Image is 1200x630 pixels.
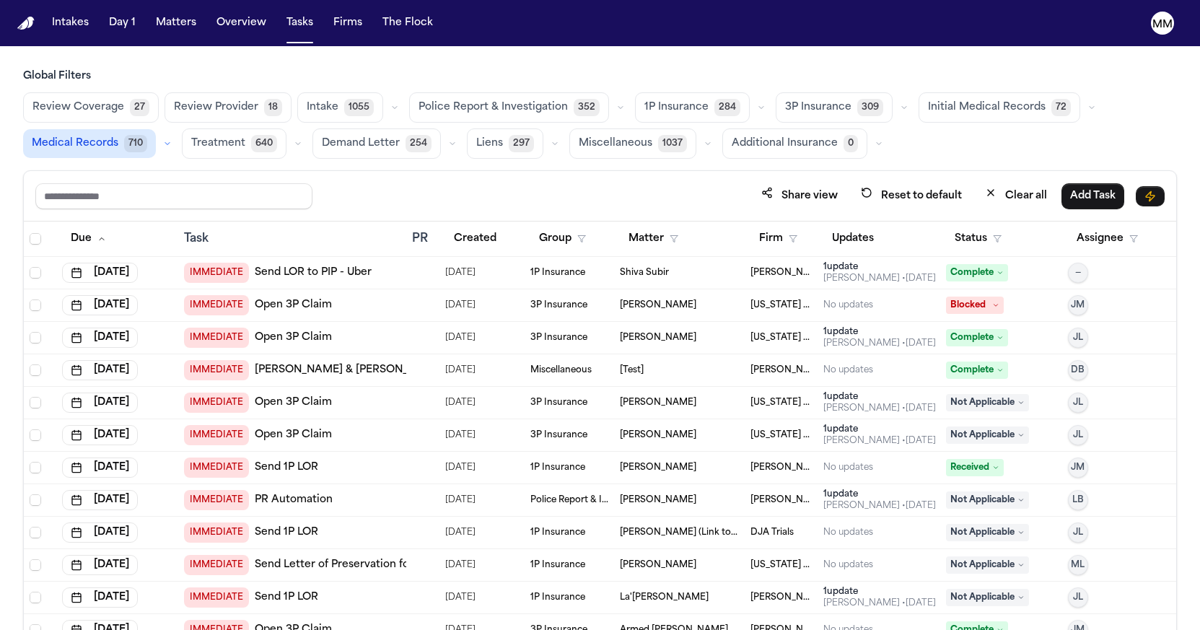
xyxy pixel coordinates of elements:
[732,136,838,151] span: Additional Insurance
[722,128,867,159] button: Additional Insurance0
[714,99,740,116] span: 284
[1136,186,1165,206] button: Immediate Task
[307,100,338,115] span: Intake
[852,183,971,209] button: Reset to default
[776,92,893,123] button: 3P Insurance309
[635,92,750,123] button: 1P Insurance284
[165,92,292,123] button: Review Provider18
[46,10,95,36] button: Intakes
[32,100,124,115] span: Review Coverage
[579,136,652,151] span: Miscellaneous
[191,136,245,151] span: Treatment
[658,135,687,152] span: 1037
[574,99,600,116] span: 352
[344,99,374,116] span: 1055
[509,135,534,152] span: 297
[312,128,441,159] button: Demand Letter254
[844,135,858,152] span: 0
[476,136,503,151] span: Liens
[23,92,159,123] button: Review Coverage27
[17,17,35,30] a: Home
[419,100,568,115] span: Police Report & Investigation
[174,100,258,115] span: Review Provider
[150,10,202,36] button: Matters
[569,128,696,159] button: Miscellaneous1037
[23,69,1177,84] h3: Global Filters
[785,100,851,115] span: 3P Insurance
[17,17,35,30] img: Finch Logo
[130,99,149,116] span: 27
[1051,99,1071,116] span: 72
[857,99,883,116] span: 309
[328,10,368,36] button: Firms
[1061,183,1124,209] button: Add Task
[32,136,118,151] span: Medical Records
[211,10,272,36] button: Overview
[297,92,383,123] button: Intake1055
[919,92,1080,123] button: Initial Medical Records72
[409,92,609,123] button: Police Report & Investigation352
[753,183,846,209] button: Share view
[182,128,286,159] button: Treatment640
[467,128,543,159] button: Liens297
[264,99,282,116] span: 18
[406,135,432,152] span: 254
[976,183,1056,209] button: Clear all
[281,10,319,36] button: Tasks
[103,10,141,36] button: Day 1
[251,135,277,152] span: 640
[23,129,156,158] button: Medical Records710
[644,100,709,115] span: 1P Insurance
[928,100,1046,115] span: Initial Medical Records
[377,10,439,36] button: The Flock
[322,136,400,151] span: Demand Letter
[124,135,147,152] span: 710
